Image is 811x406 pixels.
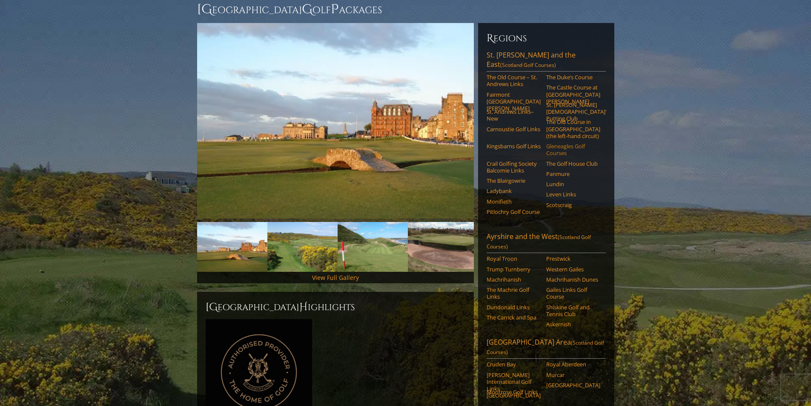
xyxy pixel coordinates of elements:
[487,255,541,262] a: Royal Troon
[487,389,541,395] a: Montrose Golf Links
[487,314,541,321] a: The Carrick and Spa
[487,361,541,368] a: Cruden Bay
[546,361,600,368] a: Royal Aberdeen
[331,1,339,18] span: P
[500,61,556,69] span: (Scotland Golf Courses)
[197,1,614,18] h1: [GEOGRAPHIC_DATA] olf ackages
[546,191,600,198] a: Leven Links
[487,50,606,72] a: St. [PERSON_NAME] and the East(Scotland Golf Courses)
[546,101,600,122] a: St. [PERSON_NAME] [DEMOGRAPHIC_DATA]’ Putting Club
[546,160,600,167] a: The Golf House Club
[546,202,600,208] a: Scotscraig
[299,300,308,314] span: H
[487,177,541,184] a: The Blairgowrie
[487,286,541,300] a: The Machrie Golf Links
[487,339,604,356] span: (Scotland Golf Courses)
[546,266,600,273] a: Western Gailes
[487,371,541,399] a: [PERSON_NAME] International Golf Links [GEOGRAPHIC_DATA]
[302,1,312,18] span: G
[487,126,541,132] a: Carnoustie Golf Links
[546,382,600,389] a: [GEOGRAPHIC_DATA]
[546,304,600,318] a: Shiskine Golf and Tennis Club
[546,84,600,105] a: The Castle Course at [GEOGRAPHIC_DATA][PERSON_NAME]
[546,276,600,283] a: Machrihanish Dunes
[487,32,606,45] h6: Regions
[546,118,600,139] a: The Old Course in [GEOGRAPHIC_DATA] (the left-hand circuit)
[546,143,600,157] a: Gleneagles Golf Courses
[546,286,600,300] a: Gailes Links Golf Course
[487,276,541,283] a: Machrihanish
[546,255,600,262] a: Prestwick
[487,74,541,88] a: The Old Course – St. Andrews Links
[487,233,591,250] span: (Scotland Golf Courses)
[487,208,541,215] a: Pitlochry Golf Course
[546,371,600,378] a: Murcar
[487,187,541,194] a: Ladybank
[487,108,541,122] a: St. Andrews Links–New
[487,266,541,273] a: Trump Turnberry
[487,91,541,112] a: Fairmont [GEOGRAPHIC_DATA][PERSON_NAME]
[206,300,465,314] h2: [GEOGRAPHIC_DATA] ighlights
[487,160,541,174] a: Crail Golfing Society Balcomie Links
[546,181,600,187] a: Lundin
[487,232,606,253] a: Ayrshire and the West(Scotland Golf Courses)
[546,321,600,328] a: Askernish
[546,170,600,177] a: Panmure
[487,198,541,205] a: Monifieth
[487,304,541,311] a: Dundonald Links
[312,274,359,282] a: View Full Gallery
[487,337,606,359] a: [GEOGRAPHIC_DATA] Area(Scotland Golf Courses)
[487,143,541,150] a: Kingsbarns Golf Links
[546,74,600,81] a: The Duke’s Course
